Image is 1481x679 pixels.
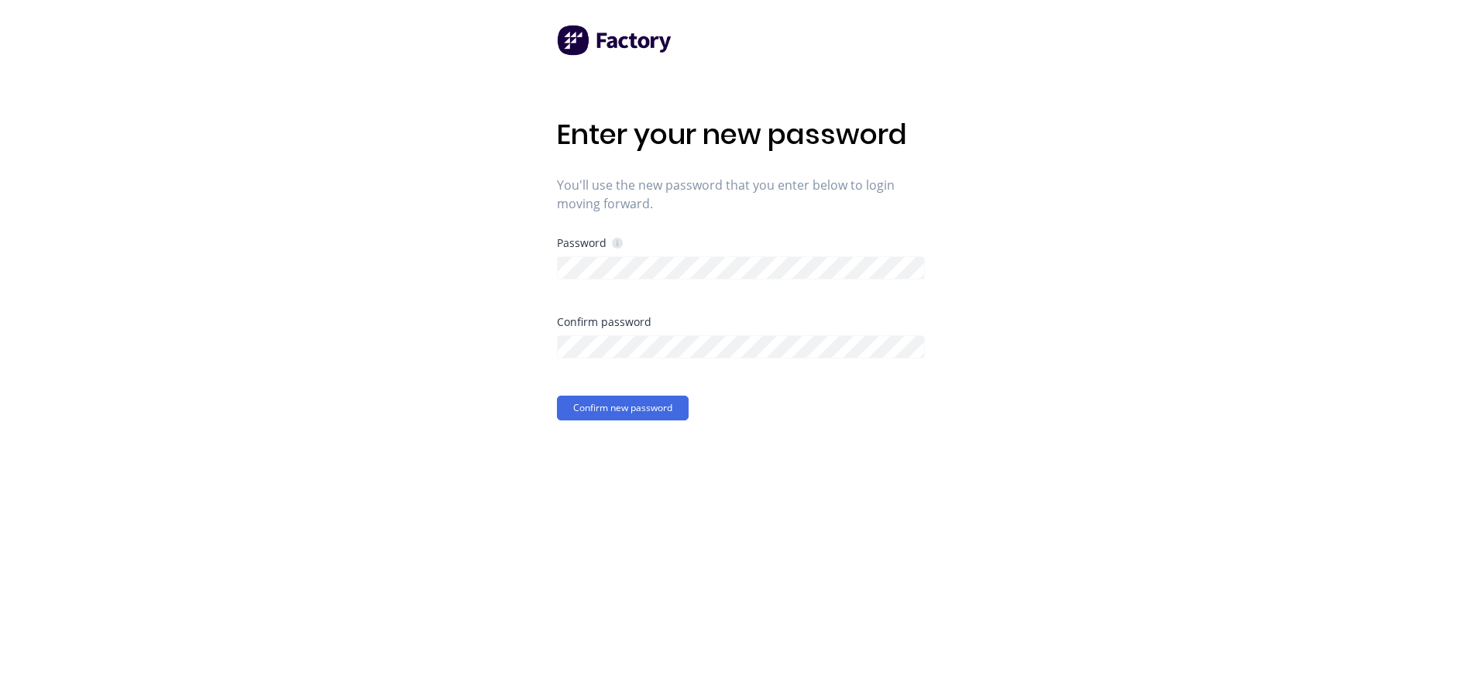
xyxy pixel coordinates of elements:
[557,118,925,151] h1: Enter your new password
[557,25,673,56] img: Factory
[557,317,925,327] div: Confirm password
[557,176,925,213] span: You'll use the new password that you enter below to login moving forward.
[557,396,689,420] button: Confirm new password
[557,235,623,250] div: Password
